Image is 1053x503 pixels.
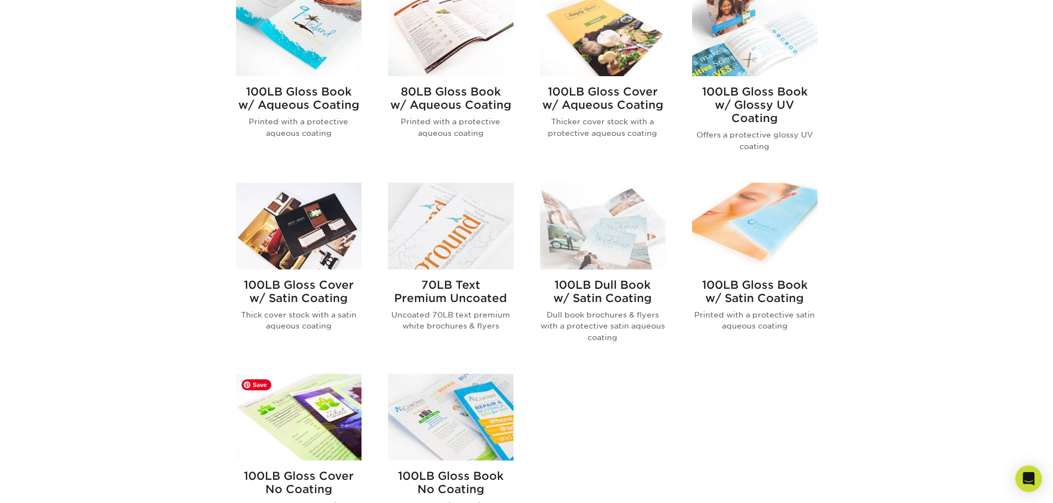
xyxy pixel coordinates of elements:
a: 100LB Dull Book<br/>w/ Satin Coating Brochures & Flyers 100LB Dull Bookw/ Satin Coating Dull book... [540,183,666,361]
p: Printed with a protective aqueous coating [388,116,514,139]
p: Thicker cover stock with a protective aqueous coating [540,116,666,139]
h2: 70LB Text Premium Uncoated [388,278,514,305]
div: Open Intercom Messenger [1015,465,1042,492]
img: 100LB Gloss Book<br/>No Coating Brochures & Flyers [388,374,514,460]
h2: 100LB Dull Book w/ Satin Coating [540,278,666,305]
img: 70LB Text<br/>Premium Uncoated Brochures & Flyers [388,183,514,269]
a: 100LB Gloss Cover<br/>w/ Satin Coating Brochures & Flyers 100LB Gloss Coverw/ Satin Coating Thick... [236,183,362,361]
img: 100LB Gloss Book<br/>w/ Satin Coating Brochures & Flyers [692,183,818,269]
a: 100LB Gloss Book<br/>w/ Satin Coating Brochures & Flyers 100LB Gloss Bookw/ Satin Coating Printed... [692,183,818,361]
h2: 100LB Gloss Book No Coating [388,469,514,496]
h2: 100LB Gloss Cover w/ Aqueous Coating [540,85,666,112]
img: 100LB Gloss Cover<br/>No Coating Brochures & Flyers [236,374,362,460]
h2: 100LB Gloss Cover No Coating [236,469,362,496]
h2: 100LB Gloss Cover w/ Satin Coating [236,278,362,305]
p: Dull book brochures & flyers with a protective satin aqueous coating [540,309,666,343]
img: 100LB Dull Book<br/>w/ Satin Coating Brochures & Flyers [540,183,666,269]
a: 70LB Text<br/>Premium Uncoated Brochures & Flyers 70LB TextPremium Uncoated Uncoated 70LB text pr... [388,183,514,361]
img: 100LB Gloss Cover<br/>w/ Satin Coating Brochures & Flyers [236,183,362,269]
p: Uncoated 70LB text premium white brochures & flyers [388,309,514,332]
span: Save [242,379,271,390]
h2: 100LB Gloss Book w/ Satin Coating [692,278,818,305]
h2: 100LB Gloss Book w/ Glossy UV Coating [692,85,818,125]
h2: 100LB Gloss Book w/ Aqueous Coating [236,85,362,112]
p: Printed with a protective satin aqueous coating [692,309,818,332]
p: Offers a protective glossy UV coating [692,129,818,152]
p: Printed with a protective aqueous coating [236,116,362,139]
h2: 80LB Gloss Book w/ Aqueous Coating [388,85,514,112]
p: Thick cover stock with a satin aqueous coating [236,309,362,332]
